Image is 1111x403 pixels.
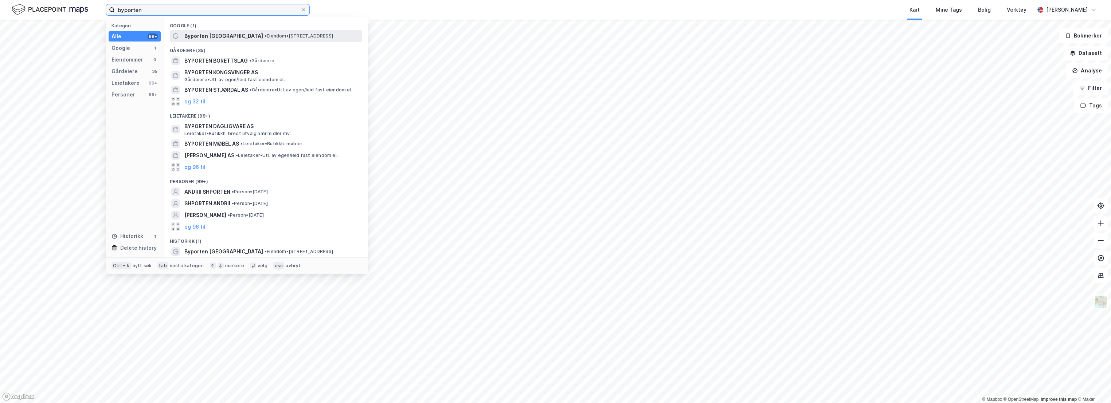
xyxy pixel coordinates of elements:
span: BYPORTEN KONGSVINGER AS [184,68,359,77]
iframe: Chat Widget [1075,368,1111,403]
button: og 96 til [184,222,206,231]
div: Kontrollprogram for chat [1075,368,1111,403]
div: tab [157,262,168,269]
div: Personer (99+) [164,173,368,186]
a: OpenStreetMap [1004,397,1039,402]
span: Person • [DATE] [228,212,264,218]
div: Gårdeiere [112,67,138,76]
span: • [232,201,234,206]
span: • [232,189,234,194]
div: Historikk [112,232,143,241]
div: 0 [152,57,158,63]
div: Kart [909,5,920,14]
div: Google (1) [164,17,368,30]
button: Filter [1073,81,1108,95]
span: Person • [DATE] [232,201,268,206]
div: 1 [152,45,158,51]
span: Gårdeiere [249,58,274,64]
div: 99+ [148,33,158,39]
div: Delete history [120,244,157,252]
span: BYPORTEN BORETTSLAG [184,56,248,65]
span: BYPORTEN DAGLIGVARE AS [184,122,359,131]
div: velg [258,263,267,269]
div: Alle [112,32,121,41]
div: [PERSON_NAME] [1046,5,1088,14]
div: nytt søk [133,263,152,269]
span: Byporten [GEOGRAPHIC_DATA] [184,247,263,256]
div: Verktøy [1007,5,1026,14]
span: • [236,153,238,158]
span: Gårdeiere • Utl. av egen/leid fast eiendom el. [250,87,352,93]
button: og 32 til [184,97,206,106]
img: logo.f888ab2527a4732fd821a326f86c7f29.svg [12,3,88,16]
div: Personer [112,90,135,99]
span: Gårdeiere • Utl. av egen/leid fast eiendom el. [184,77,285,83]
div: Gårdeiere (35) [164,42,368,55]
span: BYPORTEN MØBEL AS [184,139,239,148]
span: Person • [DATE] [232,189,268,195]
input: Søk på adresse, matrikkel, gårdeiere, leietakere eller personer [115,4,301,15]
div: 1 [152,233,158,239]
span: [PERSON_NAME] [184,211,226,220]
button: Analyse [1066,63,1108,78]
img: Z [1094,295,1108,309]
button: Bokmerker [1059,28,1108,43]
a: Improve this map [1041,397,1077,402]
div: Mine Tags [936,5,962,14]
div: 35 [152,68,158,74]
button: Datasett [1064,46,1108,60]
div: Kategori [112,23,161,28]
div: Google [112,44,130,52]
span: • [265,33,267,39]
div: Leietakere (99+) [164,107,368,120]
span: Eiendom • [STREET_ADDRESS] [265,33,333,39]
span: Byporten [GEOGRAPHIC_DATA] [184,32,263,40]
span: • [249,58,251,63]
button: og 96 til [184,163,206,171]
span: Eiendom • [STREET_ADDRESS] [265,249,333,254]
div: neste kategori [170,263,204,269]
a: Mapbox [982,397,1002,402]
div: Historikk (1) [164,233,368,246]
div: avbryt [286,263,301,269]
span: ANDRII SHPORTEN [184,187,230,196]
span: Leietaker • Butikkh. møbler [240,141,302,147]
span: BYPORTEN STJØRDAL AS [184,86,248,94]
div: Ctrl + k [112,262,131,269]
div: 99+ [148,80,158,86]
div: esc [273,262,285,269]
span: [PERSON_NAME] AS [184,151,234,160]
span: SHPORTEN ANDRII [184,199,230,208]
div: 99+ [148,92,158,98]
span: • [265,249,267,254]
span: • [250,87,252,92]
span: • [240,141,243,146]
a: Mapbox homepage [2,392,34,401]
div: Eiendommer [112,55,143,64]
span: Leietaker • Butikkh. bredt utvalg nær.midler mv. [184,131,291,137]
span: • [228,212,230,218]
div: markere [225,263,244,269]
div: Leietakere [112,79,140,87]
div: Bolig [978,5,991,14]
span: Leietaker • Utl. av egen/leid fast eiendom el. [236,153,338,158]
button: Tags [1074,98,1108,113]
